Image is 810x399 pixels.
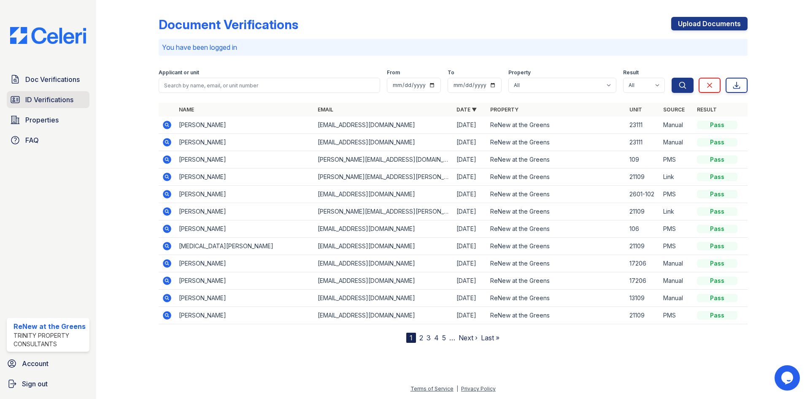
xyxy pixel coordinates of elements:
td: Manual [660,117,694,134]
td: [EMAIL_ADDRESS][DOMAIN_NAME] [314,186,453,203]
td: [PERSON_NAME][EMAIL_ADDRESS][DOMAIN_NAME] [314,151,453,168]
div: Pass [697,173,737,181]
div: Pass [697,155,737,164]
div: | [456,385,458,392]
td: [PERSON_NAME] [175,220,314,238]
a: 2 [419,334,423,342]
a: Last » [481,334,499,342]
td: Link [660,168,694,186]
div: Pass [697,277,737,285]
td: [PERSON_NAME] [175,134,314,151]
div: ReNew at the Greens [13,321,86,331]
label: Result [623,69,639,76]
td: [EMAIL_ADDRESS][DOMAIN_NAME] [314,238,453,255]
td: ReNew at the Greens [487,272,626,290]
td: Manual [660,272,694,290]
span: Account [22,358,49,369]
a: Property [490,106,518,113]
a: Source [663,106,685,113]
td: [DATE] [453,307,487,324]
td: 21109 [626,203,660,220]
td: 13109 [626,290,660,307]
td: ReNew at the Greens [487,168,626,186]
td: [EMAIL_ADDRESS][DOMAIN_NAME] [314,117,453,134]
td: [EMAIL_ADDRESS][DOMAIN_NAME] [314,272,453,290]
td: 109 [626,151,660,168]
div: Pass [697,311,737,320]
td: 23111 [626,117,660,134]
td: PMS [660,220,694,238]
img: CE_Logo_Blue-a8612792a0a2168367f1c8372b55b34899dd931a85d93a1a3d3e32e68fde9ad4.png [3,27,93,44]
td: [DATE] [453,203,487,220]
td: ReNew at the Greens [487,307,626,324]
td: [DATE] [453,168,487,186]
td: [PERSON_NAME] [175,151,314,168]
td: PMS [660,151,694,168]
td: [MEDICAL_DATA][PERSON_NAME] [175,238,314,255]
td: [DATE] [453,238,487,255]
td: [DATE] [453,290,487,307]
div: Pass [697,138,737,147]
span: Doc Verifications [25,74,80,84]
td: [PERSON_NAME] [175,186,314,203]
div: Pass [697,207,737,216]
td: Link [660,203,694,220]
td: [EMAIL_ADDRESS][DOMAIN_NAME] [314,307,453,324]
td: [DATE] [453,272,487,290]
td: 106 [626,220,660,238]
td: 23111 [626,134,660,151]
td: ReNew at the Greens [487,238,626,255]
td: [PERSON_NAME] [175,255,314,272]
td: [PERSON_NAME] [175,203,314,220]
div: Trinity Property Consultants [13,331,86,348]
a: 4 [434,334,439,342]
td: [PERSON_NAME] [175,168,314,186]
span: FAQ [25,135,39,145]
td: ReNew at the Greens [487,220,626,238]
td: [DATE] [453,117,487,134]
td: [DATE] [453,186,487,203]
label: Applicant or unit [159,69,199,76]
a: Date ▼ [456,106,477,113]
label: To [448,69,454,76]
td: PMS [660,186,694,203]
label: Property [508,69,531,76]
a: Result [697,106,717,113]
td: [DATE] [453,220,487,238]
a: Email [318,106,333,113]
a: ID Verifications [7,91,89,108]
td: PMS [660,307,694,324]
span: … [449,333,455,343]
td: Manual [660,134,694,151]
td: 21109 [626,238,660,255]
td: 2601-102 [626,186,660,203]
a: 3 [427,334,431,342]
td: ReNew at the Greens [487,255,626,272]
td: [PERSON_NAME] [175,272,314,290]
td: [EMAIL_ADDRESS][DOMAIN_NAME] [314,134,453,151]
span: ID Verifications [25,95,73,105]
td: 21109 [626,168,660,186]
td: Manual [660,255,694,272]
td: [EMAIL_ADDRESS][DOMAIN_NAME] [314,255,453,272]
a: Doc Verifications [7,71,89,88]
a: Terms of Service [410,385,454,392]
iframe: chat widget [775,365,802,391]
td: ReNew at the Greens [487,151,626,168]
td: ReNew at the Greens [487,186,626,203]
a: Upload Documents [671,17,748,30]
a: Unit [629,106,642,113]
a: Sign out [3,375,93,392]
a: Next › [459,334,478,342]
td: [PERSON_NAME] [175,290,314,307]
div: Pass [697,294,737,302]
td: 17206 [626,255,660,272]
div: Pass [697,242,737,250]
td: [PERSON_NAME][EMAIL_ADDRESS][PERSON_NAME][DOMAIN_NAME] [314,168,453,186]
td: PMS [660,238,694,255]
a: Properties [7,111,89,128]
td: ReNew at the Greens [487,117,626,134]
label: From [387,69,400,76]
td: [DATE] [453,255,487,272]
